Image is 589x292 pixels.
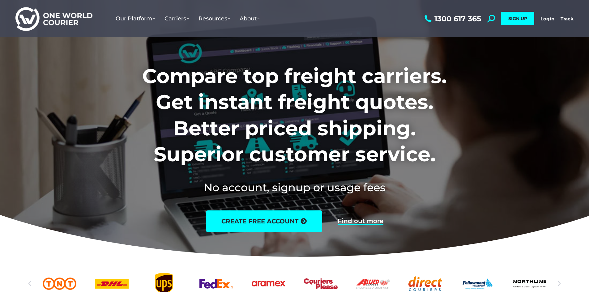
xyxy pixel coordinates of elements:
h2: No account, signup or usage fees [101,180,488,195]
span: Resources [198,15,230,22]
a: Carriers [160,9,194,28]
a: Login [540,16,554,22]
img: One World Courier [15,6,92,31]
a: Resources [194,9,235,28]
a: About [235,9,264,28]
span: SIGN UP [508,16,527,21]
a: Track [561,16,574,22]
span: About [240,15,260,22]
h1: Compare top freight carriers. Get instant freight quotes. Better priced shipping. Superior custom... [101,63,488,167]
span: Our Platform [116,15,155,22]
a: SIGN UP [501,12,534,25]
a: Our Platform [111,9,160,28]
a: Find out more [338,218,383,225]
a: 1300 617 365 [423,15,481,23]
a: create free account [206,210,322,232]
span: Carriers [164,15,189,22]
